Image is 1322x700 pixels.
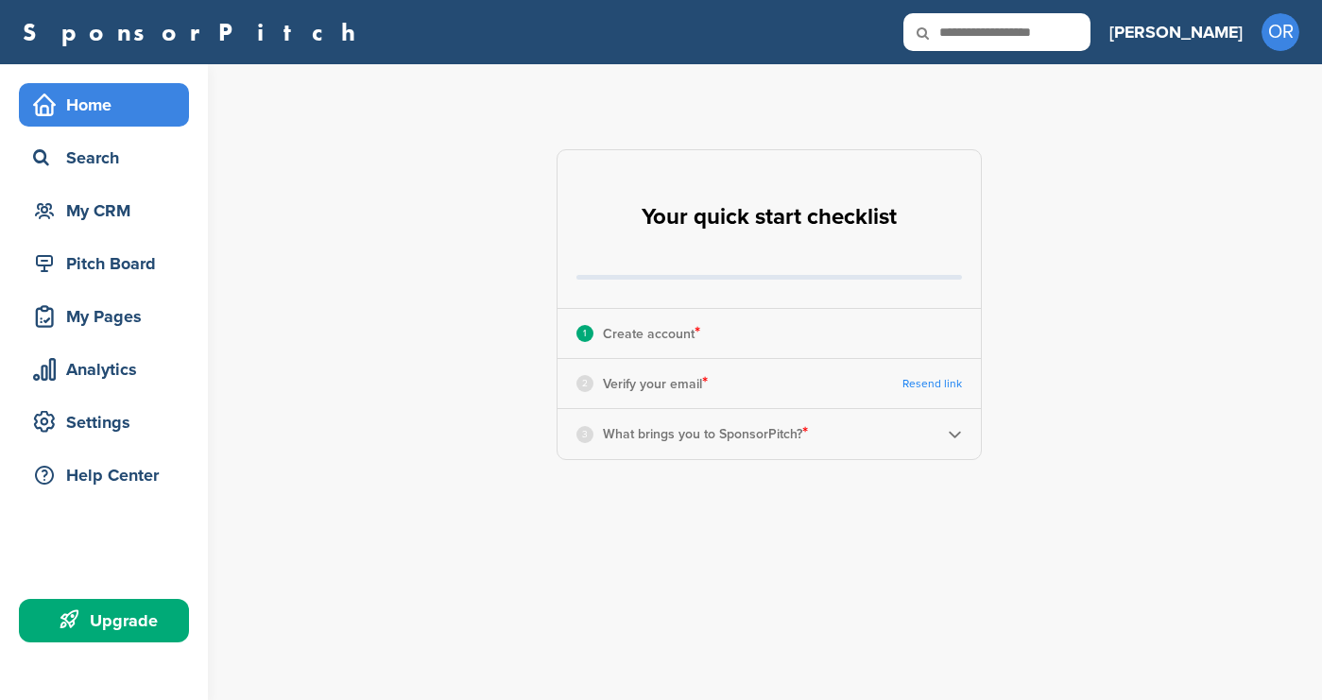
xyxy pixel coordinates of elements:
div: My Pages [28,299,189,333]
p: Verify your email [603,371,708,396]
div: 1 [576,325,593,342]
a: [PERSON_NAME] [1109,11,1243,53]
div: My CRM [28,194,189,228]
div: Analytics [28,352,189,386]
h2: Your quick start checklist [642,196,897,238]
div: 3 [576,426,593,443]
a: Search [19,136,189,179]
img: Checklist arrow 2 [948,427,962,441]
div: Pitch Board [28,247,189,281]
p: What brings you to SponsorPitch? [603,421,808,446]
div: Upgrade [28,604,189,638]
p: Create account [603,321,700,346]
div: Home [28,88,189,122]
a: Analytics [19,348,189,391]
a: Resend link [902,377,962,391]
a: Upgrade [19,599,189,642]
span: OR [1262,13,1299,51]
a: Help Center [19,453,189,497]
div: Settings [28,405,189,439]
a: My Pages [19,295,189,338]
h3: [PERSON_NAME] [1109,19,1243,45]
a: Pitch Board [19,242,189,285]
div: Search [28,141,189,175]
a: Home [19,83,189,127]
a: SponsorPitch [23,20,368,44]
div: 2 [576,375,593,392]
div: Help Center [28,458,189,492]
a: My CRM [19,189,189,232]
a: Settings [19,401,189,444]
